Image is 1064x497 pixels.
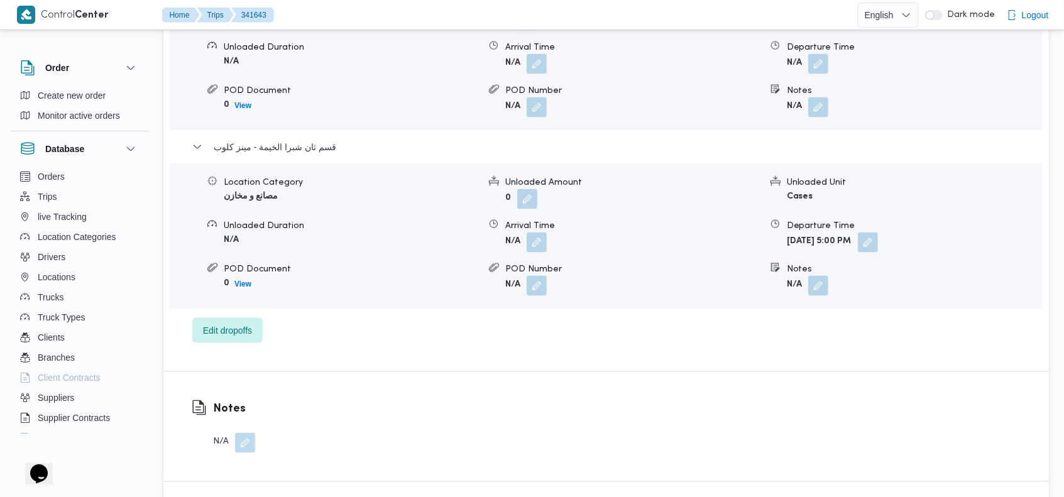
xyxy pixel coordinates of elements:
[38,88,106,103] span: Create new order
[38,270,75,285] span: Locations
[38,249,65,265] span: Drivers
[170,163,1043,309] div: قسم ثان شبرا الخيمة - مينز كلوب
[505,59,520,67] b: N/A
[10,85,148,131] div: Order
[224,279,229,287] b: 0
[213,433,255,453] div: N/A
[15,327,143,347] button: Clients
[38,108,120,123] span: Monitor active orders
[505,102,520,111] b: N/A
[38,410,110,425] span: Supplier Contracts
[15,388,143,408] button: Suppliers
[10,167,148,439] div: Database
[162,8,200,23] button: Home
[38,229,116,244] span: Location Categories
[787,281,802,289] b: N/A
[1022,8,1049,23] span: Logout
[38,350,75,365] span: Branches
[38,390,74,405] span: Suppliers
[15,408,143,428] button: Supplier Contracts
[15,347,143,368] button: Branches
[505,84,760,97] div: POD Number
[224,84,479,97] div: POD Document
[234,101,251,110] b: View
[192,318,263,343] button: Edit dropoffs
[15,106,143,126] button: Monitor active orders
[15,227,143,247] button: Location Categories
[38,209,87,224] span: live Tracking
[38,310,85,325] span: Truck Types
[15,85,143,106] button: Create new order
[197,8,234,23] button: Trips
[20,60,138,75] button: Order
[38,330,65,345] span: Clients
[213,400,255,417] h3: Notes
[505,194,511,202] b: 0
[15,167,143,187] button: Orders
[505,263,760,276] div: POD Number
[943,10,995,20] span: Dark mode
[45,60,69,75] h3: Order
[787,59,802,67] b: N/A
[15,207,143,227] button: live Tracking
[15,247,143,267] button: Drivers
[787,263,1042,276] div: Notes
[15,287,143,307] button: Trucks
[224,219,479,232] div: Unloaded Duration
[505,281,520,289] b: N/A
[234,280,251,288] b: View
[224,192,278,200] b: مصانع و مخازن
[203,323,252,338] span: Edit dropoffs
[38,370,101,385] span: Client Contracts
[787,192,813,200] b: Cases
[787,219,1042,232] div: Departure Time
[787,84,1042,97] div: Notes
[192,139,1021,155] button: قسم ثان شبرا الخيمة - مينز كلوب
[229,98,256,113] button: View
[787,238,852,246] b: [DATE] 5:00 PM
[15,428,143,448] button: Devices
[15,267,143,287] button: Locations
[505,41,760,54] div: Arrival Time
[787,41,1042,54] div: Departure Time
[505,238,520,246] b: N/A
[214,139,336,155] span: قسم ثان شبرا الخيمة - مينز كلوب
[787,176,1042,189] div: Unloaded Unit
[505,176,760,189] div: Unloaded Amount
[1002,3,1054,28] button: Logout
[229,276,256,292] button: View
[787,102,802,111] b: N/A
[224,176,479,189] div: Location Category
[38,430,69,445] span: Devices
[38,169,65,184] span: Orders
[224,101,229,109] b: 0
[75,11,109,20] b: Center
[224,263,479,276] div: POD Document
[231,8,274,23] button: 341643
[15,368,143,388] button: Client Contracts
[15,187,143,207] button: Trips
[15,307,143,327] button: Truck Types
[224,57,239,65] b: N/A
[17,6,35,24] img: X8yXhbKr1z7QwAAAABJRU5ErkJggg==
[13,447,53,484] iframe: chat widget
[505,219,760,232] div: Arrival Time
[224,236,239,244] b: N/A
[224,41,479,54] div: Unloaded Duration
[20,141,138,156] button: Database
[38,290,63,305] span: Trucks
[45,141,84,156] h3: Database
[38,189,57,204] span: Trips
